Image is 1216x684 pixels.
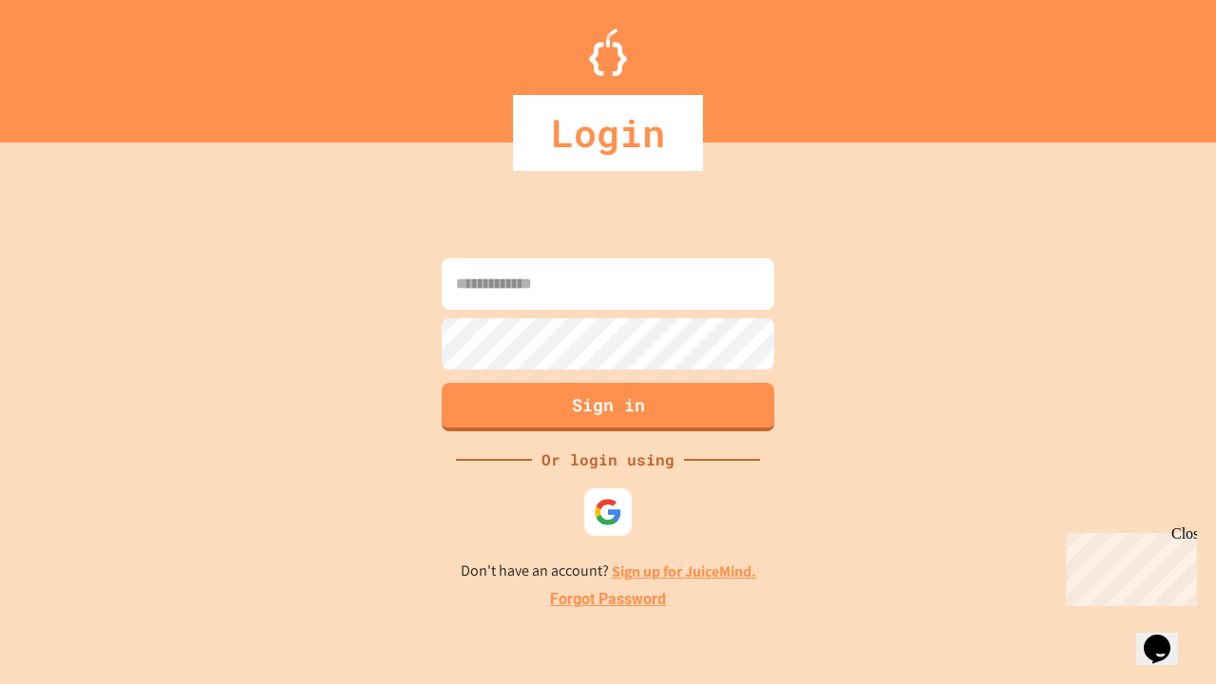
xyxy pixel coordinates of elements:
div: Login [513,95,703,171]
div: Or login using [532,448,684,471]
a: Sign up for JuiceMind. [612,561,756,581]
iframe: chat widget [1058,525,1197,606]
img: google-icon.svg [594,498,622,526]
p: Don't have an account? [461,560,756,583]
div: Chat with us now!Close [8,8,131,121]
a: Forgot Password [550,588,666,611]
iframe: chat widget [1136,608,1197,665]
button: Sign in [442,383,774,431]
img: Logo.svg [589,28,627,76]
